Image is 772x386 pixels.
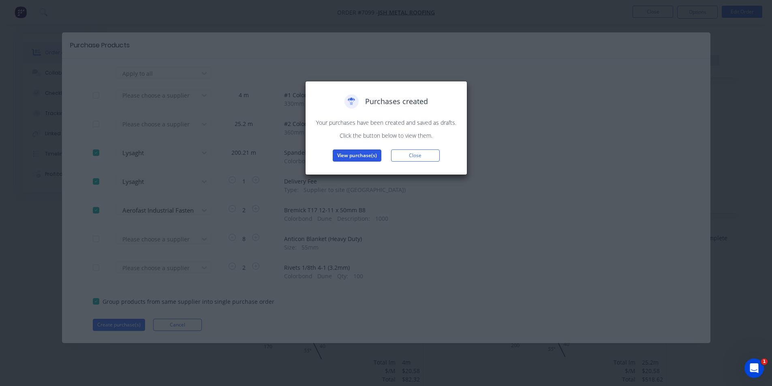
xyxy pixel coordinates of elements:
[365,96,428,107] span: Purchases created
[333,149,381,162] button: View purchase(s)
[314,118,459,127] p: Your purchases have been created and saved as drafts.
[391,149,440,162] button: Close
[761,358,768,365] span: 1
[314,131,459,140] p: Click the button below to view them.
[744,358,764,378] iframe: Intercom live chat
